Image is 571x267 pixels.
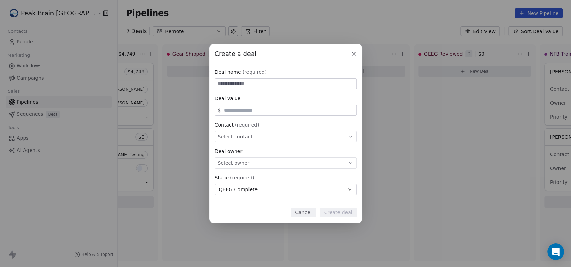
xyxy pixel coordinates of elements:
[219,186,258,193] span: QEEG Complete
[215,49,256,58] span: Create a deal
[215,121,234,128] span: Contact
[218,160,250,167] span: Select owner
[235,121,259,128] span: (required)
[215,148,357,155] div: Deal owner
[291,208,316,217] button: Cancel
[218,107,221,114] span: $
[215,174,229,181] span: Stage
[243,68,267,75] span: (required)
[215,201,357,208] div: Expected close date
[215,68,241,75] span: Deal name
[215,95,357,102] div: Deal value
[320,208,357,217] button: Create deal
[218,133,253,140] span: Select contact
[230,174,254,181] span: (required)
